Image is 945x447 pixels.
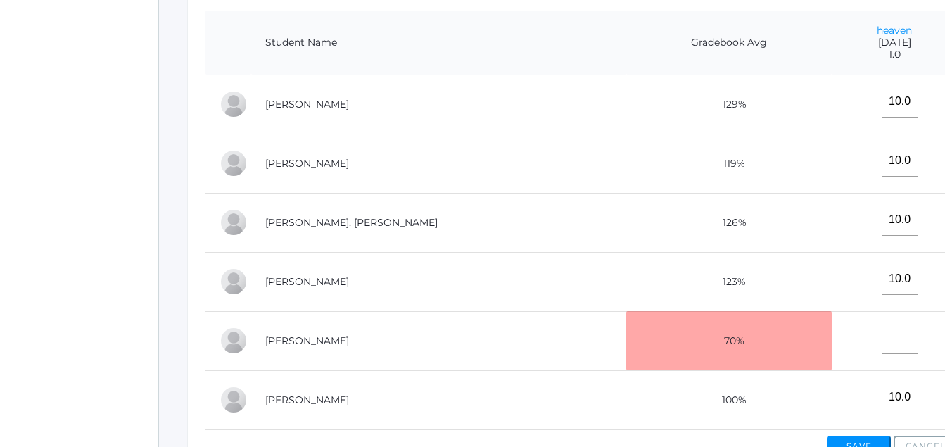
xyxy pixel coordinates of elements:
span: 1.0 [846,49,943,61]
a: [PERSON_NAME] [265,157,349,170]
div: Dylan Hammock [220,149,248,177]
a: [PERSON_NAME] [265,334,349,347]
td: 100% [626,370,832,429]
div: Vonn Diedrich [220,90,248,118]
a: [PERSON_NAME] [265,275,349,288]
td: 123% [626,252,832,311]
td: 126% [626,193,832,252]
div: Roman Moran [220,267,248,296]
a: [PERSON_NAME] [265,394,349,406]
td: 129% [626,75,832,134]
th: Gradebook Avg [626,11,832,75]
a: heaven [877,24,912,37]
a: [PERSON_NAME] [265,98,349,111]
td: 119% [626,134,832,193]
span: [DATE] [846,37,943,49]
div: Thaddeus Rand [220,386,248,414]
a: [PERSON_NAME], [PERSON_NAME] [265,216,438,229]
div: Roman Neufeld [220,327,248,355]
div: Connor Moe [220,208,248,237]
td: 70% [626,311,832,370]
th: Student Name [251,11,626,75]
